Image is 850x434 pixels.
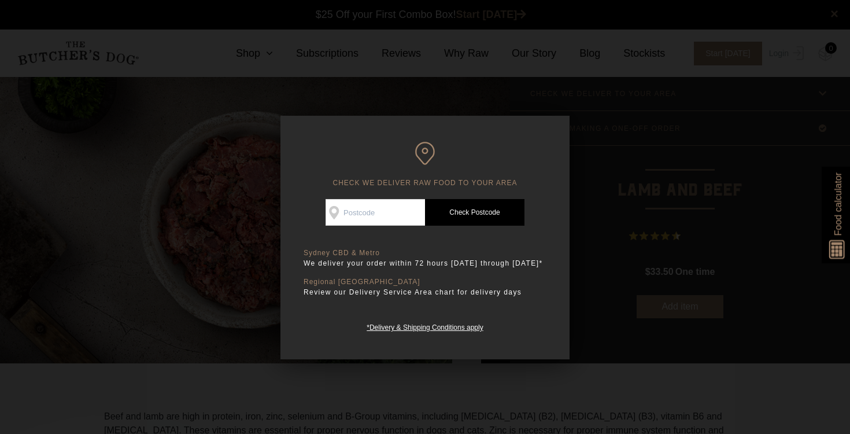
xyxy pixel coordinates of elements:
p: Review our Delivery Service Area chart for delivery days [304,286,546,298]
a: *Delivery & Shipping Conditions apply [367,321,483,332]
p: Sydney CBD & Metro [304,249,546,258]
span: Food calculator [831,172,845,236]
a: Check Postcode [425,199,524,226]
input: Postcode [326,199,425,226]
p: Regional [GEOGRAPHIC_DATA] [304,278,546,286]
h6: CHECK WE DELIVER RAW FOOD TO YOUR AREA [304,142,546,187]
p: We deliver your order within 72 hours [DATE] through [DATE]* [304,258,546,269]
